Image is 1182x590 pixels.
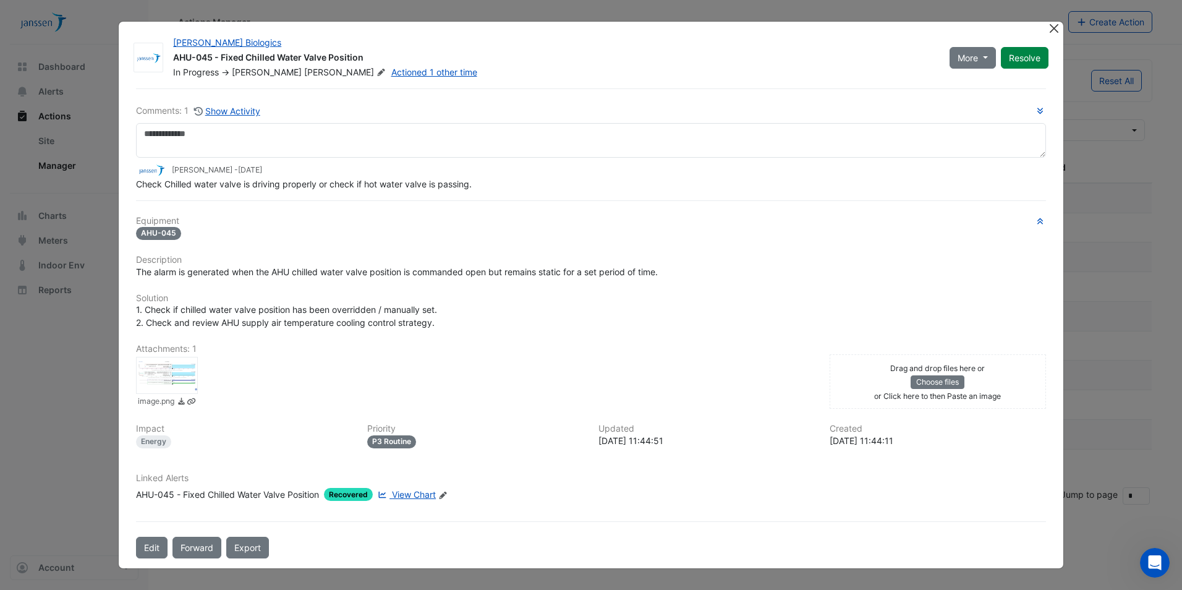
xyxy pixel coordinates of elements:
[221,67,229,77] span: ->
[136,293,1046,304] h6: Solution
[238,165,262,174] span: 2025-09-10 11:44:51
[304,66,388,79] span: [PERSON_NAME]
[950,47,996,69] button: More
[958,51,978,64] span: More
[136,267,658,277] span: The alarm is generated when the AHU chilled water valve position is commanded open but remains st...
[1048,22,1061,35] button: Close
[173,37,281,48] a: [PERSON_NAME] Biologics
[367,424,584,434] h6: Priority
[392,489,436,500] span: View Chart
[911,375,964,389] button: Choose files
[136,255,1046,265] h6: Description
[232,67,302,77] span: [PERSON_NAME]
[598,434,815,447] div: [DATE] 11:44:51
[136,435,171,448] div: Energy
[136,488,319,501] div: AHU-045 - Fixed Chilled Water Valve Position
[136,344,1046,354] h6: Attachments: 1
[136,227,181,240] span: AHU-045
[187,396,196,409] a: Copy link to clipboard
[367,435,416,448] div: P3 Routine
[193,104,261,118] button: Show Activity
[177,396,186,409] a: Download
[138,396,174,409] small: image.png
[136,357,198,394] div: image.png
[172,537,221,558] button: Forward
[1001,47,1048,69] button: Resolve
[874,391,1001,401] small: or Click here to then Paste an image
[136,104,261,118] div: Comments: 1
[391,67,477,77] a: Actioned 1 other time
[136,424,352,434] h6: Impact
[324,488,373,501] span: Recovered
[136,473,1046,484] h6: Linked Alerts
[136,179,472,189] span: Check Chilled water valve is driving properly or check if hot water valve is passing.
[830,434,1046,447] div: [DATE] 11:44:11
[173,67,219,77] span: In Progress
[136,304,437,328] span: 1. Check if chilled water valve position has been overridden / manually set. 2. Check and review ...
[375,488,436,501] a: View Chart
[136,163,167,177] img: JnJ Janssen
[438,490,448,500] fa-icon: Edit Linked Alerts
[173,51,935,66] div: AHU-045 - Fixed Chilled Water Valve Position
[1140,548,1170,578] iframe: Intercom live chat
[136,537,168,558] button: Edit
[136,216,1046,226] h6: Equipment
[890,364,985,373] small: Drag and drop files here or
[226,537,269,558] a: Export
[598,424,815,434] h6: Updated
[134,52,163,64] img: JnJ Janssen
[172,165,262,176] small: [PERSON_NAME] -
[830,424,1046,434] h6: Created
